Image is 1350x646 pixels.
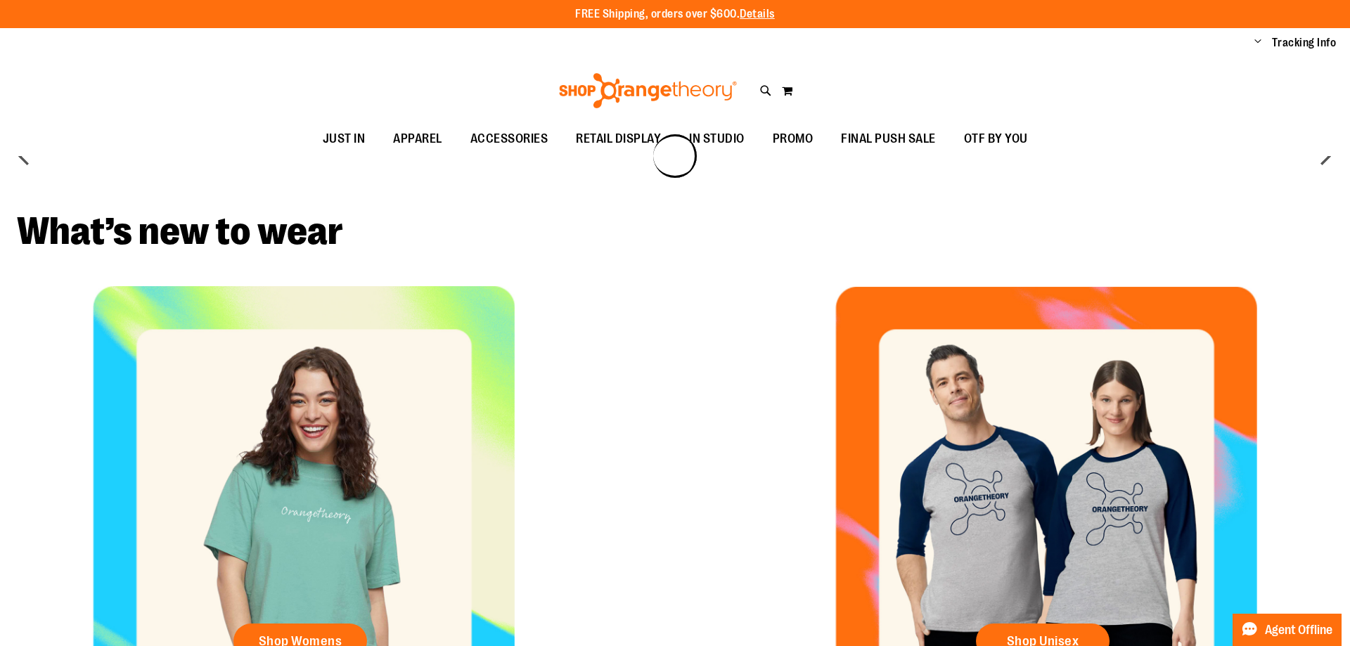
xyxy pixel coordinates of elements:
span: RETAIL DISPLAY [576,123,661,155]
span: OTF BY YOU [964,123,1028,155]
span: ACCESSORIES [470,123,548,155]
p: FREE Shipping, orders over $600. [575,6,775,22]
a: JUST IN [309,123,380,155]
a: APPAREL [379,123,456,155]
a: RETAIL DISPLAY [562,123,675,155]
a: PROMO [759,123,828,155]
a: Details [740,8,775,20]
h2: What’s new to wear [17,212,1333,251]
button: Agent Offline [1233,614,1342,646]
a: ACCESSORIES [456,123,562,155]
button: Account menu [1254,36,1261,50]
a: IN STUDIO [675,123,759,155]
span: FINAL PUSH SALE [841,123,936,155]
span: JUST IN [323,123,366,155]
a: Tracking Info [1272,35,1337,51]
span: PROMO [773,123,814,155]
a: OTF BY YOU [950,123,1042,155]
span: IN STUDIO [689,123,745,155]
a: FINAL PUSH SALE [827,123,950,155]
span: APPAREL [393,123,442,155]
span: Agent Offline [1265,624,1332,637]
img: Shop Orangetheory [557,73,739,108]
